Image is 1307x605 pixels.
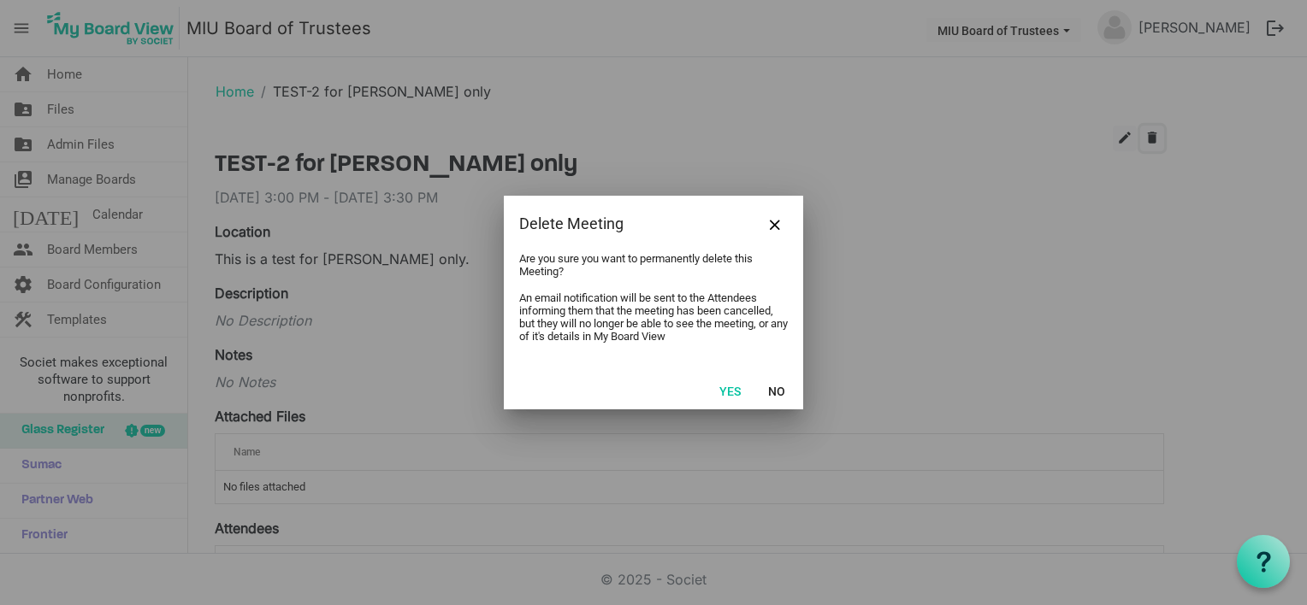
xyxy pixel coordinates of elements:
[519,252,788,278] p: Are you sure you want to permanently delete this Meeting?
[762,211,788,237] button: Close
[757,379,796,402] button: No
[519,291,788,343] p: An email notification will be sent to the Attendees informing them that the meeting has been canc...
[519,211,734,237] div: Delete Meeting
[708,379,752,402] button: Yes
